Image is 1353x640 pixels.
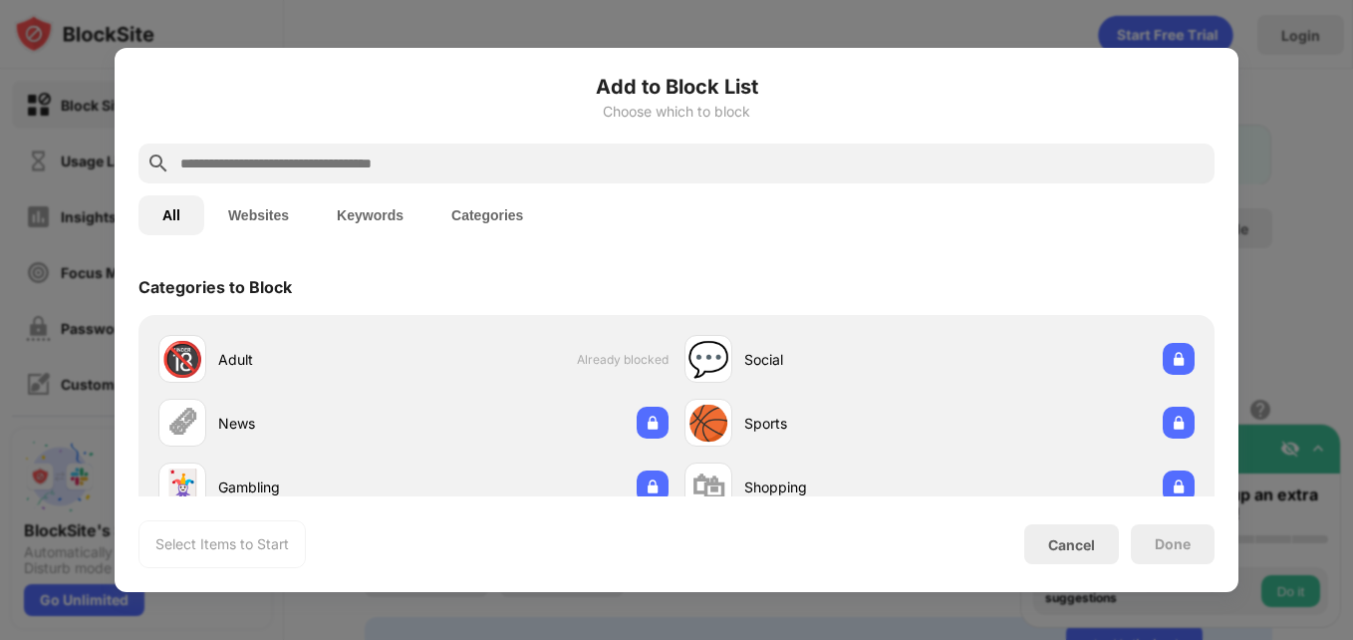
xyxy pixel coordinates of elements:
div: Sports [744,413,940,434]
div: 🔞 [161,339,203,380]
div: 💬 [687,339,729,380]
div: 🗞 [165,403,199,444]
h6: Add to Block List [138,72,1215,102]
button: Categories [427,195,547,235]
div: News [218,413,413,434]
div: Choose which to block [138,104,1215,120]
div: Categories to Block [138,277,292,297]
div: Social [744,349,940,370]
div: 🛍 [691,467,725,507]
button: Websites [204,195,313,235]
button: Keywords [313,195,427,235]
img: search.svg [146,152,170,175]
div: Gambling [218,477,413,497]
div: Shopping [744,477,940,497]
span: Already blocked [577,352,669,367]
div: Select Items to Start [155,534,289,554]
div: Cancel [1048,536,1095,553]
button: All [138,195,204,235]
div: 🏀 [687,403,729,444]
div: Done [1155,536,1191,552]
div: 🃏 [161,467,203,507]
div: Adult [218,349,413,370]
